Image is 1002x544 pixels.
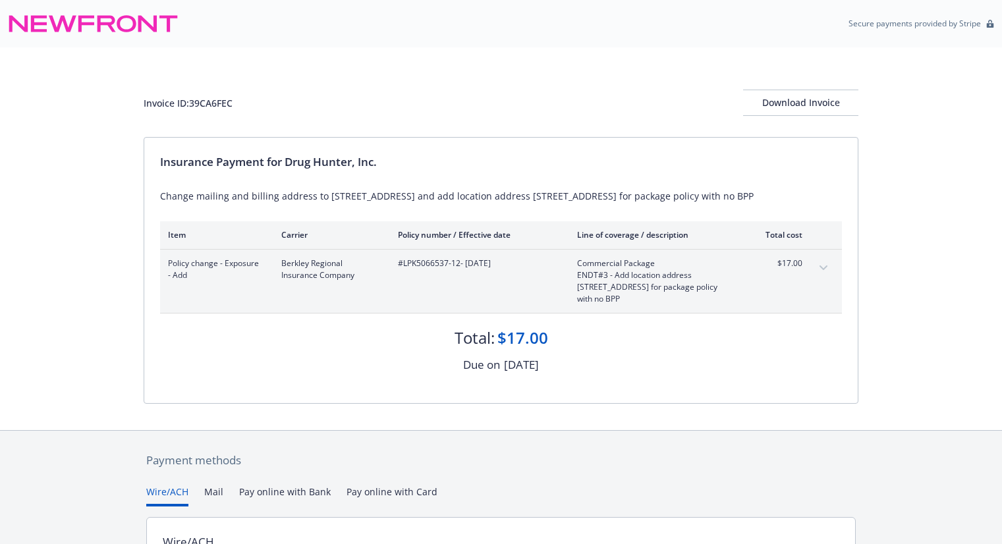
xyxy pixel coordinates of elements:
div: Total: [455,327,495,349]
button: Pay online with Bank [239,485,331,506]
div: Policy change - Exposure - AddBerkley Regional Insurance Company#LPK5066537-12- [DATE]Commercial ... [160,250,842,313]
div: Download Invoice [743,90,858,115]
span: Commercial PackageENDT#3 - Add location address [STREET_ADDRESS] for package policy with no BPP [577,258,732,305]
span: Berkley Regional Insurance Company [281,258,377,281]
div: Insurance Payment for Drug Hunter, Inc. [160,153,842,171]
button: Pay online with Card [347,485,437,506]
button: Mail [204,485,223,506]
button: Download Invoice [743,90,858,116]
button: Wire/ACH [146,485,188,506]
span: Commercial Package [577,258,732,269]
div: $17.00 [497,327,548,349]
div: Due on [463,356,500,373]
span: Policy change - Exposure - Add [168,258,260,281]
div: Payment methods [146,452,856,469]
span: ENDT#3 - Add location address [STREET_ADDRESS] for package policy with no BPP [577,269,732,305]
button: expand content [813,258,834,279]
div: Line of coverage / description [577,229,732,240]
div: [DATE] [504,356,539,373]
div: Total cost [753,229,802,240]
span: #LPK5066537-12 - [DATE] [398,258,556,269]
div: Carrier [281,229,377,240]
div: Invoice ID: 39CA6FEC [144,96,233,110]
span: $17.00 [753,258,802,269]
div: Policy number / Effective date [398,229,556,240]
p: Secure payments provided by Stripe [849,18,981,29]
div: Change mailing and billing address to [STREET_ADDRESS] and add location address [STREET_ADDRESS] ... [160,189,842,203]
div: Item [168,229,260,240]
